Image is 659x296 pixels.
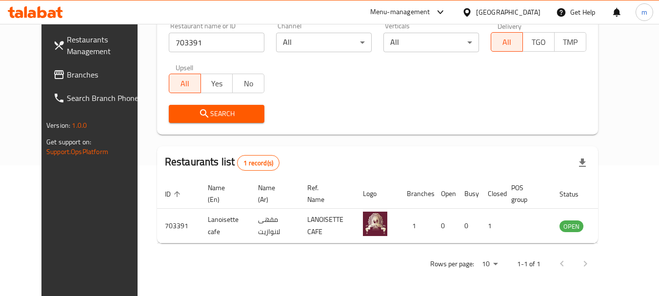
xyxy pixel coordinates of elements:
span: All [173,77,197,91]
th: Branches [399,179,433,209]
input: Search for restaurant name or ID.. [169,33,264,52]
span: 1 record(s) [238,158,279,168]
table: enhanced table [157,179,637,243]
span: TGO [527,35,551,49]
span: Status [559,188,591,200]
td: 0 [433,209,457,243]
label: Delivery [498,22,522,29]
td: Lanoisette cafe [200,209,250,243]
div: OPEN [559,220,583,232]
span: Get support on: [46,136,91,148]
div: Export file [571,151,594,175]
span: Yes [205,77,229,91]
th: Busy [457,179,480,209]
th: Open [433,179,457,209]
img: Lanoisette cafe [363,212,387,236]
td: LANOISETTE CAFE [300,209,355,243]
span: Search [177,108,257,120]
div: Rows per page: [478,257,501,272]
div: [GEOGRAPHIC_DATA] [476,7,540,18]
button: Search [169,105,264,123]
span: Ref. Name [307,182,343,205]
td: 0 [457,209,480,243]
button: No [232,74,264,93]
button: All [491,32,523,52]
button: TGO [522,32,555,52]
a: Branches [45,63,152,86]
div: All [276,33,372,52]
span: Branches [67,69,144,80]
button: Yes [200,74,233,93]
td: مقهى لانوازيت [250,209,300,243]
a: Support.OpsPlatform [46,145,108,158]
span: Search Branch Phone [67,92,144,104]
span: OPEN [559,221,583,232]
div: Total records count [237,155,280,171]
th: Logo [355,179,399,209]
th: Closed [480,179,503,209]
p: 1-1 of 1 [517,258,540,270]
button: TMP [554,32,586,52]
span: ID [165,188,183,200]
td: 1 [399,209,433,243]
span: 1.0.0 [72,119,87,132]
p: Rows per page: [430,258,474,270]
span: POS group [511,182,540,205]
td: 1 [480,209,503,243]
div: All [383,33,479,52]
label: Upsell [176,64,194,71]
a: Restaurants Management [45,28,152,63]
a: Search Branch Phone [45,86,152,110]
span: Name (En) [208,182,239,205]
span: m [641,7,647,18]
span: Version: [46,119,70,132]
span: Name (Ar) [258,182,288,205]
td: 703391 [157,209,200,243]
span: TMP [559,35,582,49]
div: Menu-management [370,6,430,18]
button: All [169,74,201,93]
span: Restaurants Management [67,34,144,57]
span: No [237,77,260,91]
h2: Restaurants list [165,155,280,171]
span: All [495,35,519,49]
